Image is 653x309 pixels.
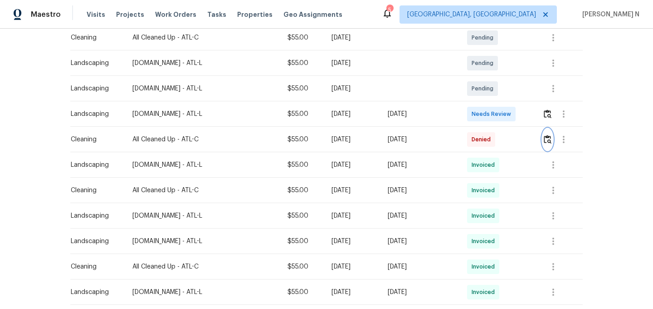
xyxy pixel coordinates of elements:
div: Cleaning [71,33,118,42]
span: Invoiced [472,160,498,169]
div: Landscaping [71,84,118,93]
div: [DATE] [388,288,453,297]
div: Landscaping [71,110,118,119]
div: [DOMAIN_NAME] - ATL-L [132,160,273,169]
span: Needs Review [472,110,515,119]
div: $55.00 [288,110,317,119]
div: [DATE] [331,110,373,119]
span: Invoiced [472,237,498,246]
div: $55.00 [288,135,317,144]
span: Invoiced [472,186,498,195]
span: [PERSON_NAME] N [579,10,639,19]
div: [DATE] [331,288,373,297]
span: Pending [472,59,497,68]
div: Landscaping [71,288,118,297]
span: Invoiced [472,211,498,220]
img: Review Icon [544,135,551,144]
div: Landscaping [71,160,118,169]
div: [DATE] [331,59,373,68]
img: Review Icon [544,110,551,118]
div: [DOMAIN_NAME] - ATL-L [132,110,273,119]
div: $55.00 [288,59,317,68]
div: [DATE] [331,262,373,271]
div: [DATE] [388,237,453,246]
div: [DATE] [331,84,373,93]
button: Review Icon [542,129,553,150]
div: [DOMAIN_NAME] - ATL-L [132,84,273,93]
div: [DATE] [388,110,453,119]
div: $55.00 [288,211,317,220]
div: $55.00 [288,262,317,271]
div: $55.00 [288,84,317,93]
span: Invoiced [472,288,498,297]
div: [DATE] [331,160,373,169]
div: [DATE] [331,237,373,246]
div: [DATE] [331,211,373,220]
div: $55.00 [288,186,317,195]
div: [DATE] [388,211,453,220]
div: [DOMAIN_NAME] - ATL-L [132,288,273,297]
span: Properties [237,10,273,19]
div: Cleaning [71,186,118,195]
button: Review Icon [542,103,553,125]
div: [DOMAIN_NAME] - ATL-L [132,211,273,220]
span: [GEOGRAPHIC_DATA], [GEOGRAPHIC_DATA] [407,10,536,19]
div: $55.00 [288,160,317,169]
span: Projects [116,10,144,19]
div: [DOMAIN_NAME] - ATL-L [132,237,273,246]
span: Pending [472,84,497,93]
div: [DATE] [331,186,373,195]
div: [DATE] [388,160,453,169]
span: Pending [472,33,497,42]
div: All Cleaned Up - ATL-C [132,186,273,195]
div: [DATE] [331,33,373,42]
div: $55.00 [288,237,317,246]
div: All Cleaned Up - ATL-C [132,33,273,42]
div: All Cleaned Up - ATL-C [132,135,273,144]
div: [DATE] [331,135,373,144]
div: $55.00 [288,288,317,297]
div: [DATE] [388,135,453,144]
span: Geo Assignments [283,10,342,19]
span: Denied [472,135,494,144]
div: Cleaning [71,262,118,271]
div: [DATE] [388,262,453,271]
div: [DOMAIN_NAME] - ATL-L [132,59,273,68]
span: Work Orders [155,10,196,19]
div: [DATE] [388,186,453,195]
span: Invoiced [472,262,498,271]
div: Landscaping [71,211,118,220]
span: Visits [87,10,105,19]
div: Landscaping [71,59,118,68]
div: Landscaping [71,237,118,246]
div: Cleaning [71,135,118,144]
div: 5 [386,5,393,15]
div: All Cleaned Up - ATL-C [132,262,273,271]
span: Maestro [31,10,61,19]
div: $55.00 [288,33,317,42]
span: Tasks [207,11,226,18]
